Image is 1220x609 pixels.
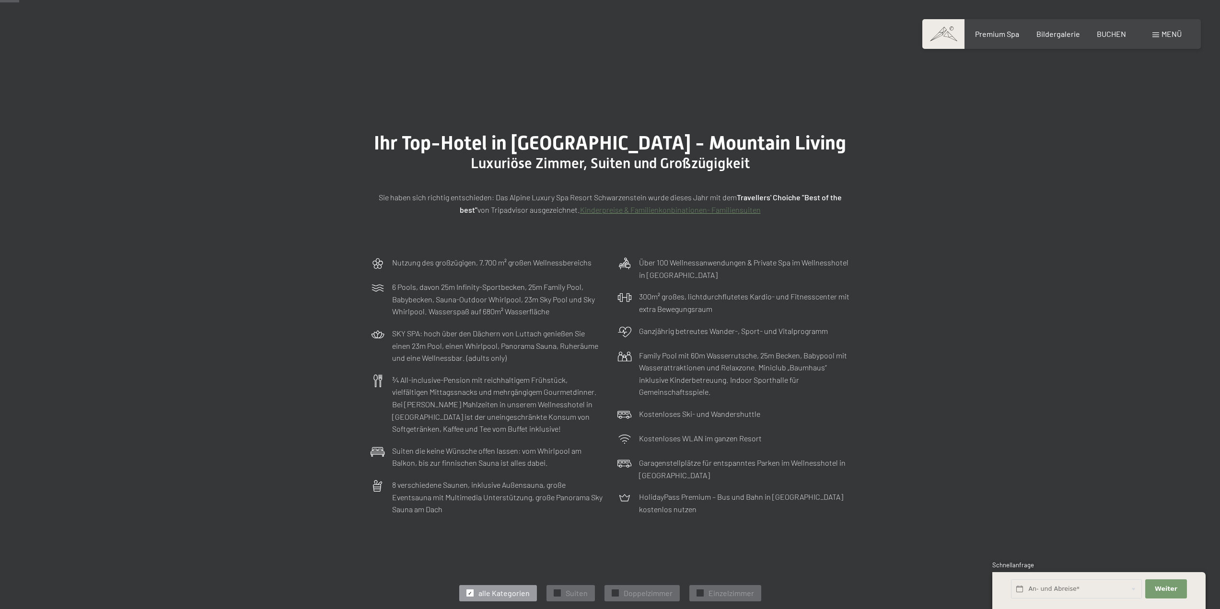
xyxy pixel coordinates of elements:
[639,290,850,315] p: 300m² großes, lichtdurchflutetes Kardio- und Fitnesscenter mit extra Bewegungsraum
[392,479,603,516] p: 8 verschiedene Saunen, inklusive Außensauna, große Eventsauna mit Multimedia Unterstützung, große...
[639,491,850,515] p: HolidayPass Premium – Bus und Bahn in [GEOGRAPHIC_DATA] kostenlos nutzen
[1036,29,1080,38] a: Bildergalerie
[1097,29,1126,38] a: BUCHEN
[624,588,673,598] span: Doppelzimmer
[639,408,760,420] p: Kostenloses Ski- und Wandershuttle
[639,325,828,337] p: Ganzjährig betreutes Wander-, Sport- und Vitalprogramm
[478,588,530,598] span: alle Kategorien
[1155,585,1177,593] span: Weiter
[639,256,850,281] p: Über 100 Wellnessanwendungen & Private Spa im Wellnesshotel in [GEOGRAPHIC_DATA]
[639,432,762,445] p: Kostenloses WLAN im ganzen Resort
[580,205,761,214] a: Kinderpreise & Familienkonbinationen- Familiensuiten
[471,155,750,172] span: Luxuriöse Zimmer, Suiten und Großzügigkeit
[468,590,472,597] span: ✓
[460,193,842,214] strong: Travellers' Choiche "Best of the best"
[639,457,850,481] p: Garagenstellplätze für entspanntes Parken im Wellnesshotel in [GEOGRAPHIC_DATA]
[371,191,850,216] p: Sie haben sich richtig entschieden: Das Alpine Luxury Spa Resort Schwarzenstein wurde dieses Jahr...
[639,349,850,398] p: Family Pool mit 60m Wasserrutsche, 25m Becken, Babypool mit Wasserattraktionen und Relaxzone. Min...
[392,374,603,435] p: ¾ All-inclusive-Pension mit reichhaltigem Frühstück, vielfältigen Mittagssnacks und mehrgängigem ...
[975,29,1019,38] a: Premium Spa
[392,281,603,318] p: 6 Pools, davon 25m Infinity-Sportbecken, 25m Family Pool, Babybecken, Sauna-Outdoor Whirlpool, 23...
[698,590,702,597] span: ✓
[613,590,617,597] span: ✓
[392,256,592,269] p: Nutzung des großzügigen, 7.700 m² großen Wellnessbereichs
[992,561,1034,569] span: Schnellanfrage
[709,588,754,598] span: Einzelzimmer
[1162,29,1182,38] span: Menü
[392,327,603,364] p: SKY SPA: hoch über den Dächern von Luttach genießen Sie einen 23m Pool, einen Whirlpool, Panorama...
[374,132,846,154] span: Ihr Top-Hotel in [GEOGRAPHIC_DATA] - Mountain Living
[1145,579,1186,599] button: Weiter
[555,590,559,597] span: ✓
[392,445,603,469] p: Suiten die keine Wünsche offen lassen: vom Whirlpool am Balkon, bis zur finnischen Sauna ist alle...
[566,588,588,598] span: Suiten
